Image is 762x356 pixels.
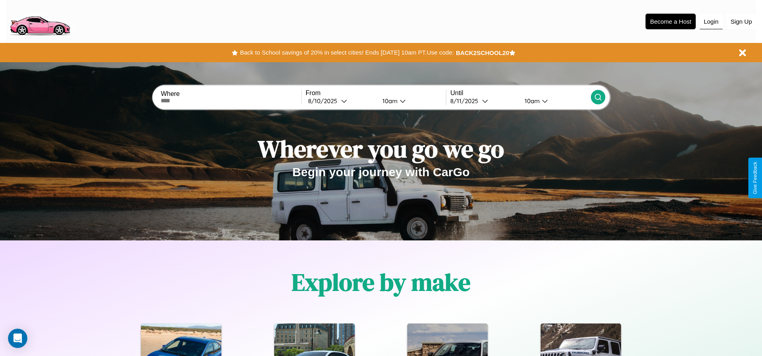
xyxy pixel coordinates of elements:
[450,90,590,97] label: Until
[306,90,446,97] label: From
[306,97,376,105] button: 8/10/2025
[450,97,482,105] div: 8 / 11 / 2025
[521,97,542,105] div: 10am
[456,49,509,56] b: BACK2SCHOOL20
[727,14,756,29] button: Sign Up
[518,97,591,105] button: 10am
[752,162,758,194] div: Give Feedback
[161,90,301,98] label: Where
[646,14,696,29] button: Become a Host
[378,97,400,105] div: 10am
[8,329,27,348] div: Open Intercom Messenger
[238,47,456,58] button: Back to School savings of 20% in select cities! Ends [DATE] 10am PT.Use code:
[6,4,74,37] img: logo
[308,97,341,105] div: 8 / 10 / 2025
[292,266,470,299] h1: Explore by make
[700,14,723,29] button: Login
[376,97,446,105] button: 10am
